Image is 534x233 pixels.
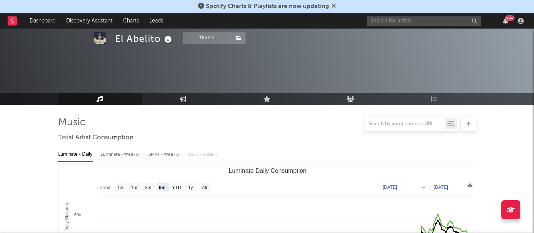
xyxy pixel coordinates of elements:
[364,121,445,127] input: Search by song name or URL
[101,148,141,161] div: Luminate - Weekly
[383,185,397,190] text: [DATE]
[100,185,112,190] text: Zoom
[206,3,329,10] span: Spotify Charts & Playlists are now updating
[58,133,133,142] span: Total Artist Consumption
[202,185,207,190] text: All
[131,185,137,190] text: 1m
[331,3,336,10] span: Dismiss
[188,185,193,190] text: 1y
[145,185,151,190] text: 3m
[115,32,174,45] div: El Abelito
[159,185,165,190] text: 6m
[148,148,181,161] div: BMAT - Weekly
[118,13,144,29] a: Charts
[503,18,508,24] button: 99+
[24,13,61,29] a: Dashboard
[172,185,181,190] text: YTD
[183,32,231,44] button: Track
[61,13,118,29] a: Discovery Assistant
[117,185,123,190] text: 1w
[228,168,306,174] text: Luminate Daily Consumption
[505,15,515,21] div: 99 +
[58,148,93,161] div: Luminate - Daily
[421,185,426,190] text: →
[144,13,168,29] a: Leads
[74,212,81,217] text: 50k
[434,185,448,190] text: [DATE]
[367,16,481,26] input: Search for artists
